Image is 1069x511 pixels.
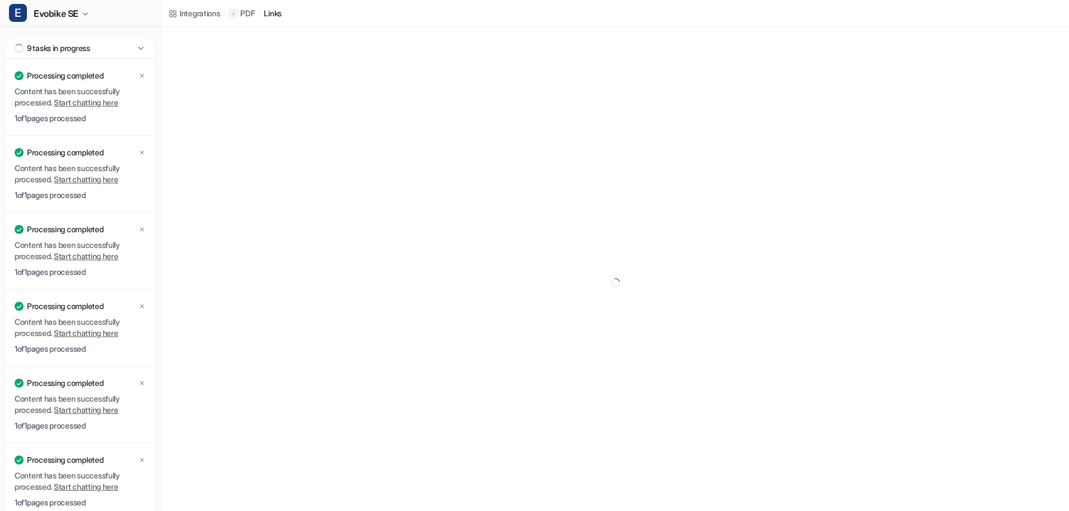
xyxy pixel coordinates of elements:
p: Processing completed [27,378,103,389]
p: Content has been successfully processed. [15,470,146,492]
p: Processing completed [27,224,103,235]
p: Content has been successfully processed. [15,393,146,416]
p: Content has been successfully processed. [15,163,146,185]
a: Integrations [168,7,221,19]
div: Integrations [180,7,221,19]
a: Start chatting here [54,251,118,261]
p: Content has been successfully processed. [15,316,146,339]
span: E [9,4,27,22]
p: Processing completed [27,454,103,466]
p: 1 of 1 pages processed [15,343,146,355]
img: PDF icon [231,11,236,16]
p: 1 of 1 pages processed [15,266,146,278]
p: Content has been successfully processed. [15,240,146,262]
a: Start chatting here [54,482,118,491]
a: Start chatting here [54,98,118,107]
a: Start chatting here [54,405,118,415]
p: 1 of 1 pages processed [15,497,146,508]
span: Evobike SE [34,6,79,21]
p: PDF [240,8,255,19]
p: Content has been successfully processed. [15,86,146,108]
a: Start chatting here [54,174,118,184]
p: 1 of 1 pages processed [15,420,146,431]
a: Start chatting here [54,328,118,338]
a: Chat [4,34,157,49]
span: / [224,8,226,19]
a: links [264,7,282,19]
span: / [259,8,261,19]
p: Processing completed [27,147,103,158]
a: PDF iconPDF [229,8,255,19]
p: 1 of 1 pages processed [15,113,146,124]
p: Processing completed [27,301,103,312]
p: Processing completed [27,70,103,81]
p: 9 tasks in progress [27,43,90,54]
p: 1 of 1 pages processed [15,190,146,201]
